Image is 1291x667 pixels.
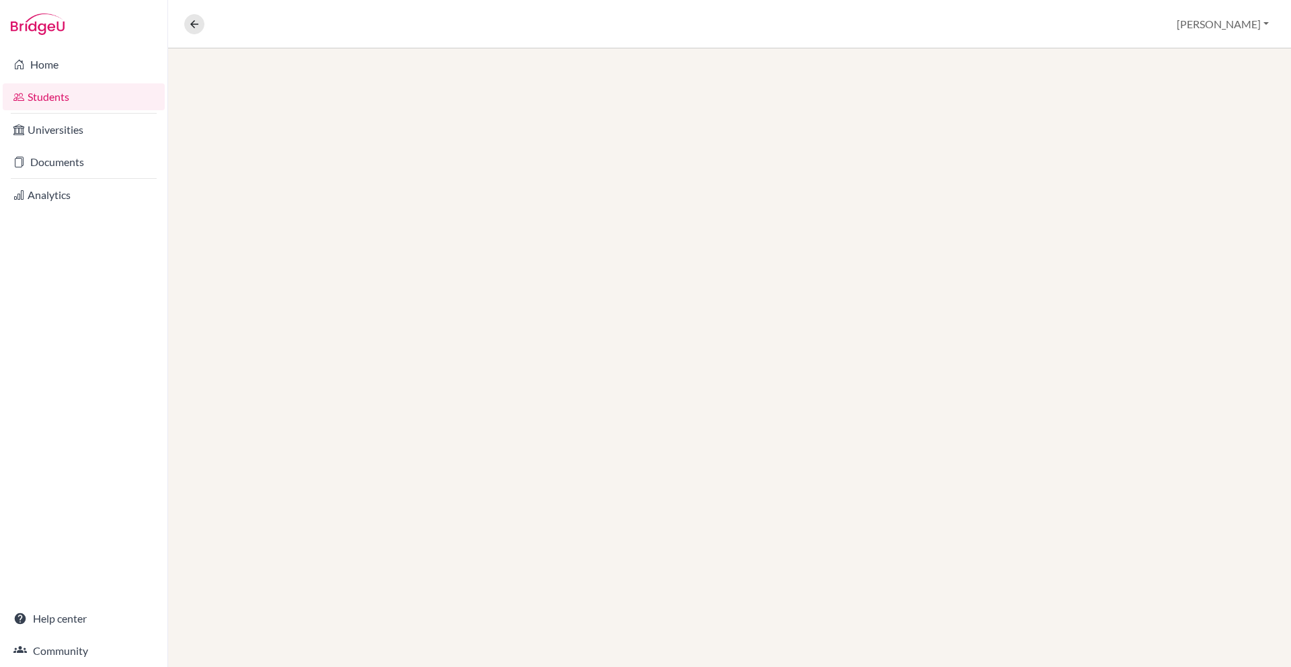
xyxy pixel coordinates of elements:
[3,637,165,664] a: Community
[1171,11,1275,37] button: [PERSON_NAME]
[3,83,165,110] a: Students
[11,13,65,35] img: Bridge-U
[3,149,165,175] a: Documents
[3,605,165,632] a: Help center
[3,116,165,143] a: Universities
[3,51,165,78] a: Home
[3,182,165,208] a: Analytics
